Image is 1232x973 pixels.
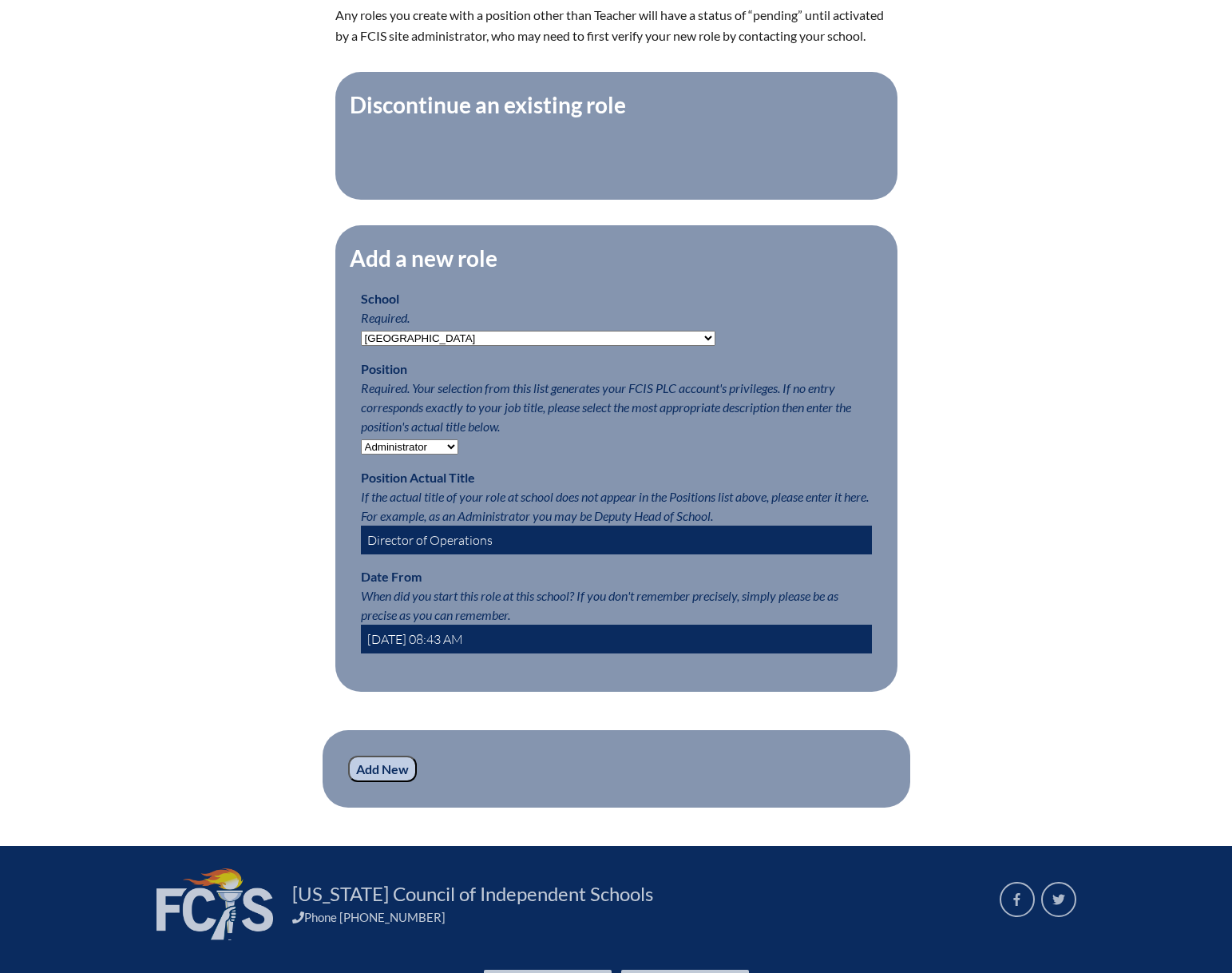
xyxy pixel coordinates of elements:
[335,5,897,46] p: Any roles you create with a position other than Teacher will have a status of “pending” until act...
[361,380,851,434] span: Required. Your selection from this list generates your FCIS PLC account's privileges. If no entry...
[361,291,399,306] label: School
[361,310,410,325] span: Required.
[361,569,422,584] label: Date From
[348,756,417,783] input: Add New
[292,910,980,924] div: Phone [PHONE_NUMBER]
[348,91,628,118] legend: Discontinue an existing role
[286,881,660,907] a: [US_STATE] Council of Independent Schools
[361,489,869,523] span: If the actual title of your role at school does not appear in the Positions list above, please en...
[361,470,475,485] label: Position Actual Title
[361,588,838,622] span: When did you start this role at this school? If you don't remember precisely, simply please be as...
[156,868,273,940] img: FCIS_logo_white
[348,244,499,272] legend: Add a new role
[361,361,407,376] label: Position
